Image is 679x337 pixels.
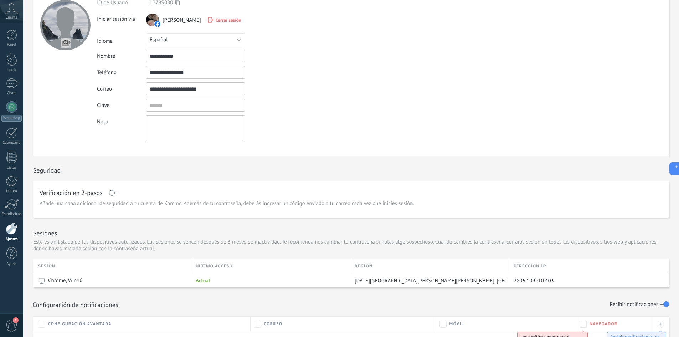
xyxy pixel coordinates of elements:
[192,259,351,274] div: último acceso
[97,13,146,22] div: Iniciar sesión vía
[97,115,146,125] div: Nota
[264,321,282,327] span: Correo
[1,262,22,266] div: Ayuda
[6,15,17,20] span: Cuenta
[150,36,168,43] span: Español
[1,141,22,145] div: Calendario
[1,42,22,47] div: Panel
[33,229,57,237] h1: Sesiones
[1,212,22,216] div: Estadísticas
[610,302,658,308] h1: Recibir notificaciones
[48,277,83,284] span: Chrome, Win10
[351,274,506,287] div: San Nicolás de los Garza, Mexico
[40,200,414,207] span: Añade una capa adicional de seguridad a tu cuenta de Kommo. Además de tu contraseña, deberás ingr...
[351,259,510,274] div: Región
[163,17,201,24] span: [PERSON_NAME]
[33,239,669,252] p: Este es un listado de tus dispositivos autorizados. Las sesiones se vencen después de 3 meses de ...
[657,321,664,328] div: +
[1,237,22,241] div: Ajustes
[48,321,112,327] span: Configuración avanzada
[32,301,118,309] h1: Configuración de notificaciones
[1,165,22,170] div: Listas
[1,91,22,96] div: Chats
[97,86,146,92] div: Correo
[38,259,192,274] div: Sesión
[33,166,61,174] h1: Seguridad
[13,317,19,323] span: 1
[590,321,618,327] span: Navegador
[146,33,245,46] button: Español
[510,259,669,274] div: Dirección IP
[355,277,544,284] span: [DATE][GEOGRAPHIC_DATA][PERSON_NAME][PERSON_NAME], [GEOGRAPHIC_DATA]
[97,35,146,45] div: Idioma
[216,17,241,23] span: Cerrar sesión
[514,277,554,284] span: 2806:109f:10:403
[97,53,146,60] div: Nombre
[97,102,146,109] div: Clave
[449,321,464,327] span: Móvil
[1,189,22,193] div: Correo
[97,69,146,76] div: Teléfono
[1,68,22,73] div: Leads
[1,115,22,122] div: WhatsApp
[196,277,210,284] span: Actual
[510,274,664,287] div: 2806:109f:10:403
[40,190,103,196] h1: Verificación en 2-pasos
